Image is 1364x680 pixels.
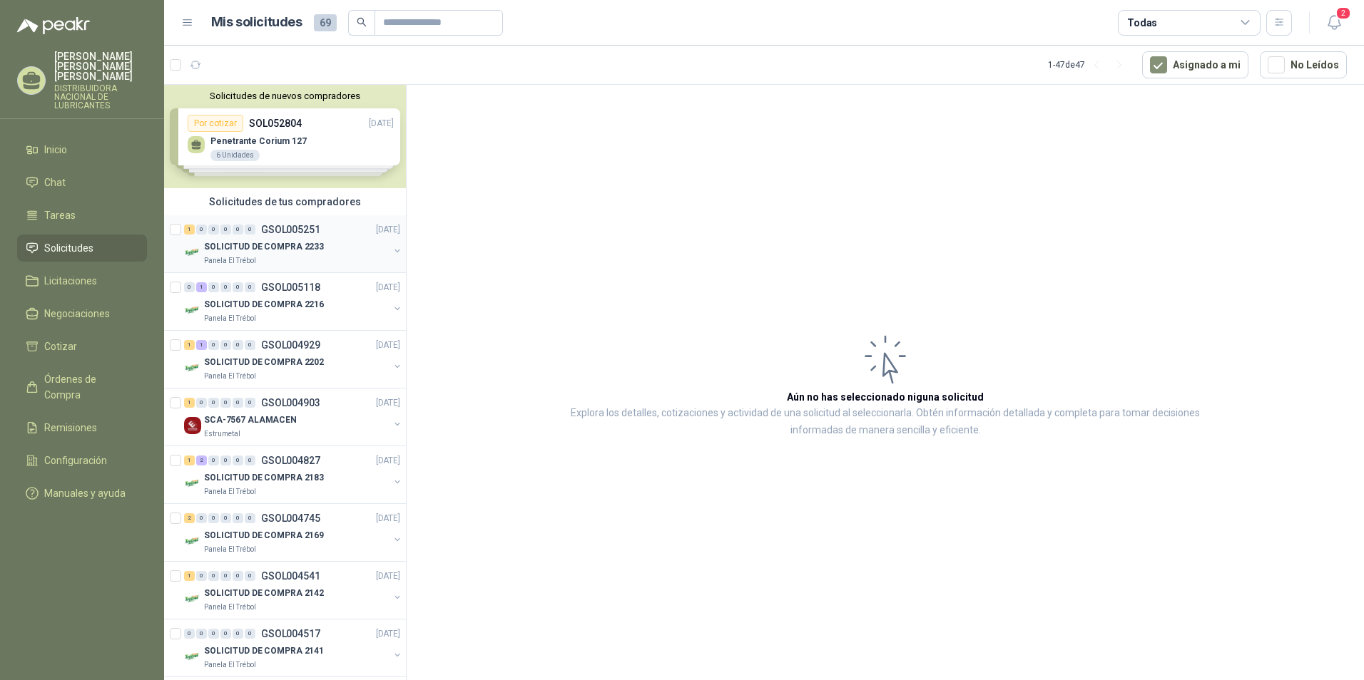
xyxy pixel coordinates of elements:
[220,629,231,639] div: 0
[233,513,243,523] div: 0
[208,571,219,581] div: 0
[17,480,147,507] a: Manuales y ayuda
[204,371,256,382] p: Panela El Trébol
[184,359,201,376] img: Company Logo
[261,225,320,235] p: GSOL005251
[204,529,324,542] p: SOLICITUD DE COMPRA 2169
[1321,10,1347,36] button: 2
[184,455,195,465] div: 1
[184,513,195,523] div: 2
[196,455,207,465] div: 2
[196,513,207,523] div: 0
[208,398,219,408] div: 0
[208,282,219,292] div: 0
[44,306,110,321] span: Negociaciones
[54,51,147,81] p: [PERSON_NAME] [PERSON_NAME] [PERSON_NAME]
[204,255,256,267] p: Panela El Trébol
[17,235,147,262] a: Solicitudes
[204,428,240,440] p: Estrumetal
[17,447,147,474] a: Configuración
[196,398,207,408] div: 0
[261,398,320,408] p: GSOL004903
[220,398,231,408] div: 0
[245,571,255,581] div: 0
[220,455,231,465] div: 0
[184,510,403,555] a: 2 0 0 0 0 0 GSOL004745[DATE] Company LogoSOLICITUD DE COMPRA 2169Panela El Trébol
[44,207,76,223] span: Tareas
[787,389,984,405] h3: Aún no has seleccionado niguna solicitud
[204,240,324,254] p: SOLICITUD DE COMPRA 2233
[184,625,403,671] a: 0 0 0 0 0 0 GSOL004517[DATE] Company LogoSOLICITUD DE COMPRA 2141Panela El Trébol
[204,471,324,485] p: SOLICITUD DE COMPRA 2183
[196,571,207,581] div: 0
[376,223,400,237] p: [DATE]
[204,587,324,600] p: SOLICITUD DE COMPRA 2142
[261,629,320,639] p: GSOL004517
[184,475,201,492] img: Company Logo
[204,313,256,324] p: Panela El Trébol
[184,221,403,267] a: 1 0 0 0 0 0 GSOL005251[DATE] Company LogoSOLICITUD DE COMPRA 2233Panela El Trébol
[233,225,243,235] div: 0
[245,513,255,523] div: 0
[184,532,201,550] img: Company Logo
[233,398,243,408] div: 0
[261,282,320,292] p: GSOL005118
[184,282,195,292] div: 0
[184,244,201,261] img: Company Logo
[184,648,201,665] img: Company Logo
[184,398,195,408] div: 1
[184,336,403,382] a: 1 1 0 0 0 0 GSOL004929[DATE] Company LogoSOLICITUD DE COMPRA 2202Panela El Trébol
[44,240,93,256] span: Solicitudes
[17,366,147,408] a: Órdenes de Compra
[357,17,367,27] span: search
[245,225,255,235] div: 0
[208,225,219,235] div: 0
[208,455,219,465] div: 0
[233,282,243,292] div: 0
[44,453,107,468] span: Configuración
[549,405,1221,439] p: Explora los detalles, cotizaciones y actividad de una solicitud al seleccionarla. Obtén informaci...
[261,513,320,523] p: GSOL004745
[184,340,195,350] div: 1
[233,629,243,639] div: 0
[196,225,207,235] div: 0
[233,455,243,465] div: 0
[44,339,77,354] span: Cotizar
[376,339,400,352] p: [DATE]
[164,188,406,215] div: Solicitudes de tus compradores
[184,394,403,440] a: 1 0 0 0 0 0 GSOL004903[DATE] Company LogoSCA-7567 ALAMACENEstrumetal
[204,602,256,613] p: Panela El Trébol
[170,91,400,101] button: Solicitudes de nuevos compradores
[44,485,126,501] span: Manuales y ayuda
[184,567,403,613] a: 1 0 0 0 0 0 GSOL004541[DATE] Company LogoSOLICITUD DE COMPRA 2142Panela El Trébol
[204,413,297,427] p: SCA-7567 ALAMACEN
[245,282,255,292] div: 0
[233,571,243,581] div: 0
[204,544,256,555] p: Panela El Trébol
[44,142,67,158] span: Inicio
[44,420,97,436] span: Remisiones
[245,629,255,639] div: 0
[376,512,400,525] p: [DATE]
[1142,51,1248,78] button: Asignado a mi
[1127,15,1157,31] div: Todas
[184,302,201,319] img: Company Logo
[17,169,147,196] a: Chat
[204,486,256,498] p: Panela El Trébol
[204,644,324,658] p: SOLICITUD DE COMPRA 2141
[54,84,147,110] p: DISTRIBUIDORA NACIONAL DE LUBRICANTES
[196,629,207,639] div: 0
[208,513,219,523] div: 0
[164,85,406,188] div: Solicitudes de nuevos compradoresPor cotizarSOL052804[DATE] Penetrante Corium 1276 UnidadesPor co...
[1048,53,1131,76] div: 1 - 47 de 47
[245,398,255,408] div: 0
[376,281,400,294] p: [DATE]
[220,340,231,350] div: 0
[220,513,231,523] div: 0
[261,571,320,581] p: GSOL004541
[376,454,400,468] p: [DATE]
[233,340,243,350] div: 0
[17,300,147,327] a: Negociaciones
[184,417,201,434] img: Company Logo
[17,17,90,34] img: Logo peakr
